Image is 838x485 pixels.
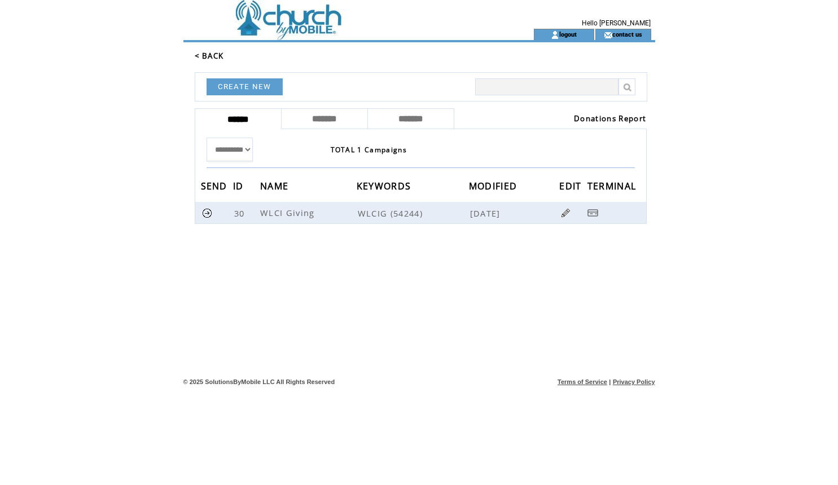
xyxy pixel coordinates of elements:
span: WLCI Giving [260,207,318,218]
span: MODIFIED [469,177,520,198]
img: account_icon.gif [551,30,559,39]
span: WLCIG (54244) [358,208,468,219]
a: logout [559,30,577,38]
span: [DATE] [470,208,503,219]
span: TERMINAL [587,177,639,198]
a: Donations Report [574,113,646,124]
span: Hello [PERSON_NAME] [582,19,651,27]
a: contact us [612,30,642,38]
span: | [609,378,611,385]
img: contact_us_icon.gif [604,30,612,39]
a: ID [233,182,247,189]
a: Terms of Service [558,378,607,385]
span: KEYWORDS [357,177,414,198]
span: ID [233,177,247,198]
a: KEYWORDS [357,182,414,189]
a: CREATE NEW [207,78,283,95]
a: Privacy Policy [613,378,655,385]
a: MODIFIED [469,182,520,189]
span: NAME [260,177,291,198]
a: NAME [260,182,291,189]
span: SEND [201,177,230,198]
span: EDIT [559,177,584,198]
span: 30 [234,208,248,219]
span: TOTAL 1 Campaigns [331,145,407,155]
a: < BACK [195,51,224,61]
span: © 2025 SolutionsByMobile LLC All Rights Reserved [183,378,335,385]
